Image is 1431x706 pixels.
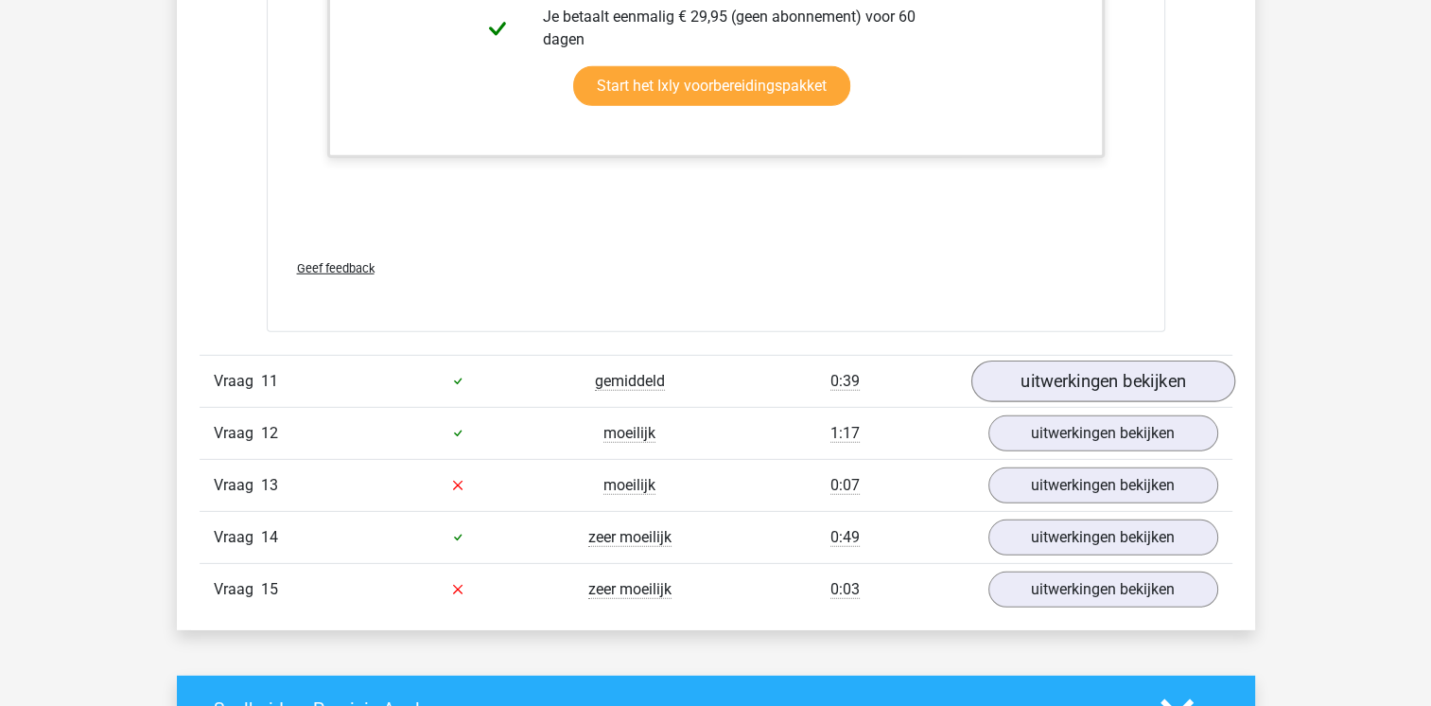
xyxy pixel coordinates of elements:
[588,528,672,547] span: zeer moeilijk
[988,520,1218,556] a: uitwerkingen bekijken
[573,66,850,106] a: Start het Ixly voorbereidingspakket
[214,526,261,549] span: Vraag
[214,474,261,497] span: Vraag
[830,372,860,391] span: 0:39
[261,476,278,494] span: 13
[214,370,261,393] span: Vraag
[588,580,672,599] span: zeer moeilijk
[595,372,665,391] span: gemiddeld
[603,424,655,443] span: moeilijk
[261,424,278,442] span: 12
[603,476,655,495] span: moeilijk
[261,580,278,598] span: 15
[214,422,261,445] span: Vraag
[830,528,860,547] span: 0:49
[988,468,1218,503] a: uitwerkingen bekijken
[297,261,375,275] span: Geef feedback
[830,580,860,599] span: 0:03
[970,361,1234,402] a: uitwerkingen bekijken
[214,578,261,601] span: Vraag
[988,415,1218,451] a: uitwerkingen bekijken
[261,528,278,546] span: 14
[830,476,860,495] span: 0:07
[988,572,1218,608] a: uitwerkingen bekijken
[261,372,278,390] span: 11
[830,424,860,443] span: 1:17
